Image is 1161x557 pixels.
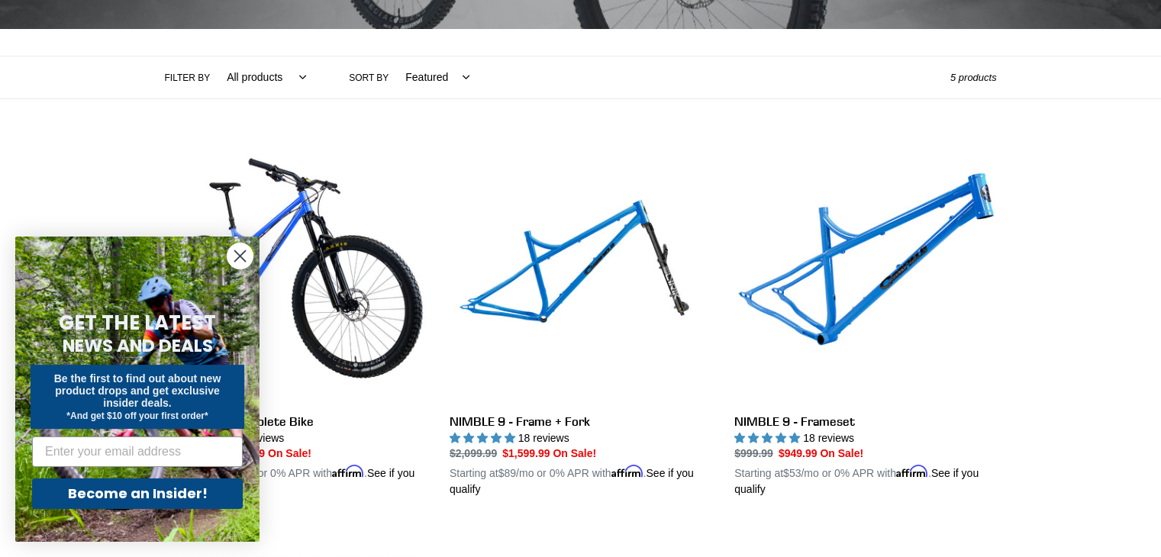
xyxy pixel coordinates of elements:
[63,333,213,358] span: NEWS AND DEALS
[54,372,221,409] span: Be the first to find out about new product drops and get exclusive insider deals.
[32,436,243,467] input: Enter your email address
[950,72,997,83] span: 5 products
[349,71,389,85] label: Sort by
[32,478,243,509] button: Become an Insider!
[59,309,216,336] span: GET THE LATEST
[66,411,208,421] span: *And get $10 off your first order*
[165,71,211,85] label: Filter by
[227,243,253,269] button: Close dialog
